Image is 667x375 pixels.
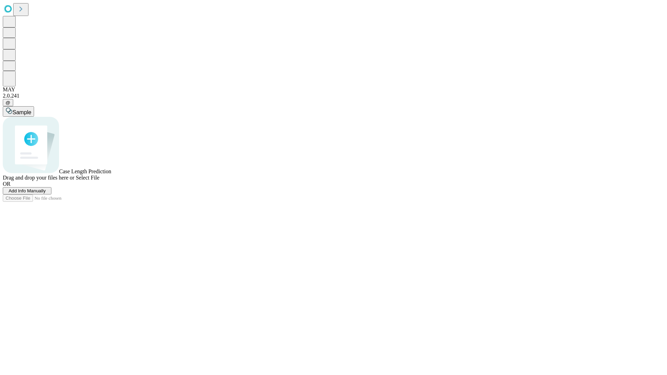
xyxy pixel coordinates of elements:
button: Add Info Manually [3,187,51,194]
span: OR [3,181,10,187]
span: @ [6,100,10,105]
span: Sample [13,109,31,115]
div: 2.0.241 [3,93,664,99]
span: Drag and drop your files here or [3,175,74,181]
span: Case Length Prediction [59,168,111,174]
span: Add Info Manually [9,188,46,193]
button: Sample [3,106,34,117]
div: MAY [3,86,664,93]
span: Select File [76,175,99,181]
button: @ [3,99,13,106]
